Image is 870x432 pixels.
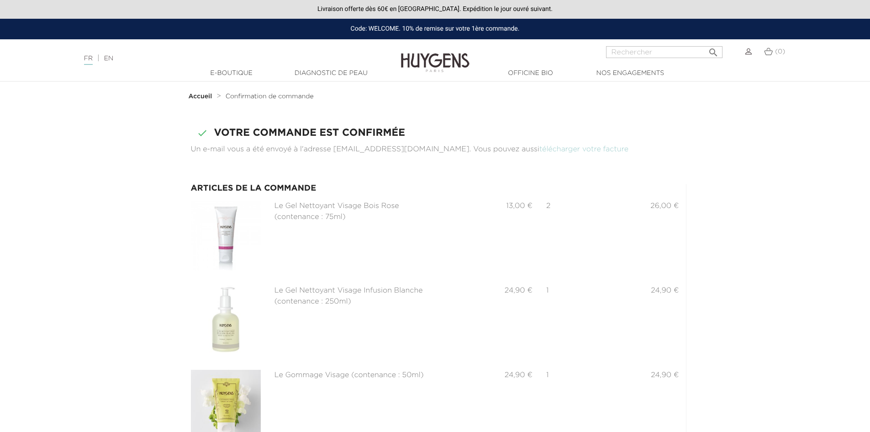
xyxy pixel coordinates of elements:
[435,201,539,212] div: 13,00 €
[84,55,93,65] a: FR
[285,69,377,78] a: Diagnostic de peau
[775,48,785,55] span: (0)
[191,128,680,139] h3: Votre commande est confirmée
[274,203,399,221] span: Le Gel Nettoyant Visage Bois Rose (contenance : 75ml)
[435,370,539,381] div: 24,90 €
[274,372,424,379] span: Le Gommage Visage (contenance : 50ml)
[226,93,314,100] a: Confirmation de commande
[274,287,423,305] span: Le Gel Nettoyant Visage Infusion Blanche (contenance : 250ml)
[539,370,581,381] div: 1
[191,144,680,155] p: Un e-mail vous a été envoyé à l'adresse [EMAIL_ADDRESS][DOMAIN_NAME]. Vous pouvez aussi
[539,146,628,153] a: télécharger votre facture
[606,46,722,58] input: Rechercher
[189,93,214,100] a: Accueil
[189,93,212,100] strong: Accueil
[435,285,539,296] div: 24,90 €
[585,69,676,78] a: Nos engagements
[581,201,686,212] div: 26,00 €
[191,128,203,139] i: 
[708,44,719,55] i: 
[104,55,113,62] a: EN
[485,69,576,78] a: Officine Bio
[581,370,686,381] div: 24,90 €
[581,285,686,296] div: 24,90 €
[539,285,581,296] div: 1
[191,285,261,355] img: gel-nettoyant-visage-infusion-blanche-250.jpg
[79,53,356,64] div: |
[401,38,469,74] img: Huygens
[191,201,261,271] img: gel-nettoyant-visage-bois-rose-250.jpg
[705,43,722,56] button: 
[186,69,277,78] a: E-Boutique
[539,201,581,212] div: 2
[191,184,679,193] h3: Articles de la commande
